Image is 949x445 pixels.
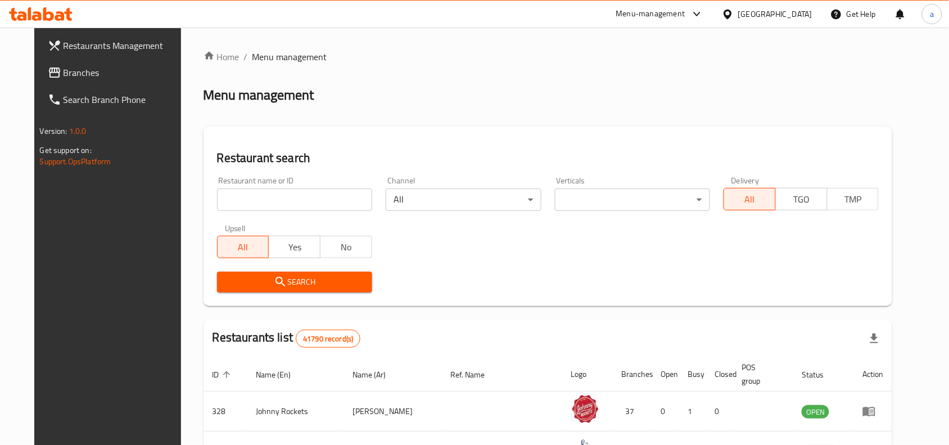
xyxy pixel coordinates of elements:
[40,143,92,158] span: Get support on:
[775,188,828,210] button: TGO
[64,93,184,106] span: Search Branch Phone
[204,86,314,104] h2: Menu management
[861,325,888,352] div: Export file
[39,32,193,59] a: Restaurants Management
[652,392,679,431] td: 0
[706,392,733,431] td: 0
[853,357,892,392] th: Action
[296,334,360,344] span: 41790 record(s)
[40,154,111,169] a: Support.OpsPlatform
[64,39,184,52] span: Restaurants Management
[222,239,265,255] span: All
[39,86,193,113] a: Search Branch Phone
[724,188,776,210] button: All
[450,368,499,381] span: Ref. Name
[679,392,706,431] td: 1
[204,50,893,64] nav: breadcrumb
[802,406,829,419] span: OPEN
[64,66,184,79] span: Branches
[204,392,247,431] td: 328
[738,8,812,20] div: [GEOGRAPHIC_DATA]
[320,236,372,258] button: No
[268,236,320,258] button: Yes
[247,392,344,431] td: Johnny Rockets
[679,357,706,392] th: Busy
[39,59,193,86] a: Branches
[930,8,934,20] span: a
[386,188,541,211] div: All
[225,224,246,232] label: Upsell
[226,275,363,289] span: Search
[217,236,269,258] button: All
[325,239,368,255] span: No
[213,329,361,348] h2: Restaurants list
[273,239,316,255] span: Yes
[40,124,67,138] span: Version:
[742,361,780,388] span: POS group
[571,395,599,423] img: Johnny Rockets
[562,357,613,392] th: Logo
[729,191,771,208] span: All
[616,7,685,21] div: Menu-management
[213,368,234,381] span: ID
[217,188,372,211] input: Search for restaurant name or ID..
[780,191,823,208] span: TGO
[244,50,248,64] li: /
[296,330,360,348] div: Total records count
[555,188,710,211] div: ​
[217,272,372,293] button: Search
[731,177,760,185] label: Delivery
[217,150,879,167] h2: Restaurant search
[353,368,400,381] span: Name (Ar)
[613,392,652,431] td: 37
[832,191,875,208] span: TMP
[252,50,327,64] span: Menu management
[862,404,883,418] div: Menu
[204,50,239,64] a: Home
[706,357,733,392] th: Closed
[827,188,879,210] button: TMP
[344,392,441,431] td: [PERSON_NAME]
[613,357,652,392] th: Branches
[652,357,679,392] th: Open
[256,368,306,381] span: Name (En)
[69,124,87,138] span: 1.0.0
[802,368,838,381] span: Status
